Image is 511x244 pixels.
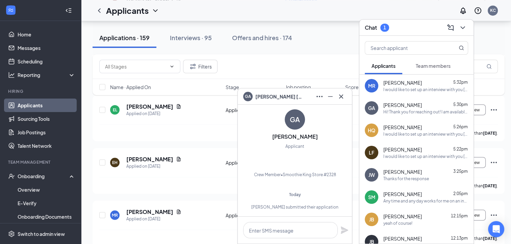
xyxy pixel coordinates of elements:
[453,102,468,107] span: 5:30pm
[18,183,75,196] a: Overview
[340,226,349,234] svg: Plane
[8,231,15,237] svg: Settings
[490,106,498,114] svg: Ellipses
[483,130,497,135] b: [DATE]
[368,82,375,89] div: MR
[110,84,151,90] span: Name · Applied On
[226,84,239,90] span: Stage
[451,236,468,241] span: 12:13pm
[368,105,375,111] div: GA
[18,126,75,139] a: Job Postings
[383,213,422,220] span: [PERSON_NAME]
[95,6,103,15] svg: ChevronLeft
[383,220,412,226] div: yeah of course!
[8,173,15,180] svg: UserCheck
[183,60,218,73] button: Filter Filters
[383,168,422,175] span: [PERSON_NAME]
[226,106,281,113] div: Application
[453,191,468,196] span: 2:05pm
[383,131,468,137] div: I would like to set up an interview with you [DATE] at 10:30
[383,102,422,108] span: [PERSON_NAME]
[126,163,181,169] div: Applied on [DATE]
[176,209,181,214] svg: Document
[486,64,492,69] svg: MagnifyingGlass
[445,22,456,33] button: ComposeMessage
[383,25,386,30] div: 1
[315,92,324,101] svg: Ellipses
[451,213,468,218] span: 12:15pm
[326,92,334,101] svg: Minimize
[105,63,167,70] input: All Stages
[170,33,212,42] div: Interviews · 95
[126,110,181,117] div: Applied on [DATE]
[65,7,72,14] svg: Collapse
[126,155,173,163] h5: [PERSON_NAME]
[490,158,498,166] svg: Ellipses
[325,91,336,102] button: Minimize
[365,42,445,54] input: Search applicant
[99,33,150,42] div: Applications · 159
[446,24,455,32] svg: ComposeMessage
[459,45,464,51] svg: MagnifyingGlass
[383,235,422,242] span: [PERSON_NAME]
[483,183,497,188] b: [DATE]
[453,80,468,85] span: 5:32pm
[18,139,75,153] a: Talent Network
[336,91,347,102] button: Cross
[314,91,325,102] button: Ellipses
[285,143,304,150] div: Applicant
[112,212,118,218] div: MR
[285,84,311,90] span: Job posting
[290,115,300,124] div: GA
[369,149,374,156] div: LF
[416,63,451,69] span: Team members
[176,156,181,162] svg: Document
[383,124,422,131] span: [PERSON_NAME]
[254,171,336,178] div: Crew Member • Smoothie King Store #2328
[176,104,181,109] svg: Document
[7,7,14,13] svg: WorkstreamLogo
[457,22,468,33] button: ChevronDown
[126,208,173,215] h5: [PERSON_NAME]
[113,107,117,112] div: EL
[8,159,74,165] div: Team Management
[368,194,375,200] div: SM
[345,84,359,90] span: Score
[383,87,468,92] div: I would like to set up an interview with you [DATE] at 10 am
[488,221,504,237] div: Open Intercom Messenger
[459,6,467,15] svg: Notifications
[18,99,75,112] a: Applicants
[8,72,15,78] svg: Analysis
[18,173,70,180] div: Onboarding
[453,169,468,174] span: 3:25pm
[189,62,197,71] svg: Filter
[18,210,75,223] a: Onboarding Documents
[383,109,468,115] div: Hi! Thank you for reaching out! I am available for an interview at that time.
[18,55,75,68] a: Scheduling
[490,7,496,13] div: KC
[368,171,375,178] div: JW
[383,198,468,204] div: Any time and any day works for me on an interview not just [DATE] and [DATE]
[106,5,149,16] h1: Applicants
[255,93,303,100] span: [PERSON_NAME] [PERSON_NAME]
[453,124,468,129] span: 5:26pm
[18,231,65,237] div: Switch to admin view
[289,192,301,197] span: Today
[232,33,292,42] div: Offers and hires · 174
[372,63,395,69] span: Applicants
[453,146,468,152] span: 5:22pm
[383,79,422,86] span: [PERSON_NAME]
[337,92,345,101] svg: Cross
[368,127,375,134] div: HQ
[383,191,422,197] span: [PERSON_NAME]
[369,216,374,223] div: JB
[18,28,75,41] a: Home
[490,211,498,219] svg: Ellipses
[126,103,173,110] h5: [PERSON_NAME]
[112,159,118,165] div: EH
[18,196,75,210] a: E-Verify
[383,146,422,153] span: [PERSON_NAME]
[383,176,429,182] div: Thanks for the response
